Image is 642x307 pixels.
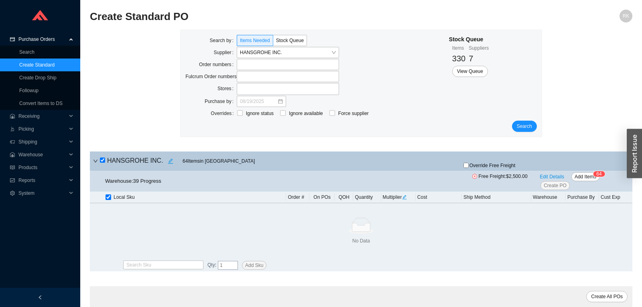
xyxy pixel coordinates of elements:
[536,172,567,181] button: Edit Details
[207,262,215,268] span: Qty
[90,10,497,24] h2: Create Standard PO
[449,35,489,44] div: Stock Queue
[10,191,15,196] span: setting
[18,187,67,200] span: System
[416,192,462,203] th: Cost
[469,54,473,63] span: 7
[586,291,628,302] button: Create All POs
[205,96,237,107] label: Purchase by
[571,172,599,181] button: Add Items
[276,38,304,43] span: Stock Queue
[18,123,67,135] span: Picking
[183,157,255,165] span: 64 Item s in [GEOGRAPHIC_DATA]
[105,177,161,186] div: Warehouse: 39 Progress
[540,173,564,181] span: Edit Details
[91,237,631,245] div: No Data
[10,178,15,183] span: fund
[469,44,489,52] div: Suppliers
[240,47,336,58] span: HANSGROHE INC.
[517,122,532,130] span: Search
[114,193,135,201] span: Local Sku
[19,88,39,93] a: Followup
[210,35,237,46] label: Search by
[10,165,15,170] span: read
[596,171,599,177] span: 6
[93,159,98,164] span: down
[217,83,237,94] label: Stores
[452,44,465,52] div: Items
[469,163,516,168] span: Override Free Freight
[218,261,238,270] input: 1
[457,67,483,75] span: View Queue
[472,174,477,179] span: close-circle
[242,261,266,270] button: Add Sku
[185,71,237,82] label: Fulcrum Order numbers
[383,193,414,201] div: Multiplier
[575,173,596,181] span: Add Items
[353,192,381,203] th: Quantity
[599,192,632,203] th: Cust Exp
[240,38,270,43] span: Items Needed
[335,192,353,203] th: QOH
[207,261,216,270] span: :
[512,121,537,132] button: Search
[286,109,326,117] span: Ignore available
[462,192,531,203] th: Ship Method
[472,172,536,190] span: Free Freight:
[38,295,43,300] span: left
[531,192,566,203] th: Warehouse
[165,158,176,164] span: edit
[591,293,623,301] span: Create All POs
[599,171,602,177] span: 4
[10,37,15,42] span: credit-card
[18,135,67,148] span: Shipping
[211,108,237,119] label: Overrides
[19,101,63,106] a: Convert Items to DS
[18,148,67,161] span: Warehouse
[402,195,407,200] span: edit
[214,47,237,58] label: Supplier:
[593,171,605,177] sup: 64
[463,163,469,168] input: Override Free Freight
[240,97,277,105] input: 08/19/2025
[506,174,527,179] span: $2,500.00
[100,156,176,167] h4: HANSGROHE INC.
[18,110,67,123] span: Receiving
[18,161,67,174] span: Products
[19,49,35,55] a: Search
[165,156,176,167] button: edit
[566,192,599,203] th: Purchase By
[335,109,372,117] span: Force supplier
[286,192,309,203] th: Order #
[18,174,67,187] span: Reports
[243,109,277,117] span: Ignore status
[199,59,237,70] label: Order numbers
[18,33,67,46] span: Purchase Orders
[19,62,55,68] a: Create Standard
[19,75,57,81] a: Create Drop Ship
[452,66,488,77] button: View Queue
[309,192,335,203] th: On POs
[452,54,465,63] span: 330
